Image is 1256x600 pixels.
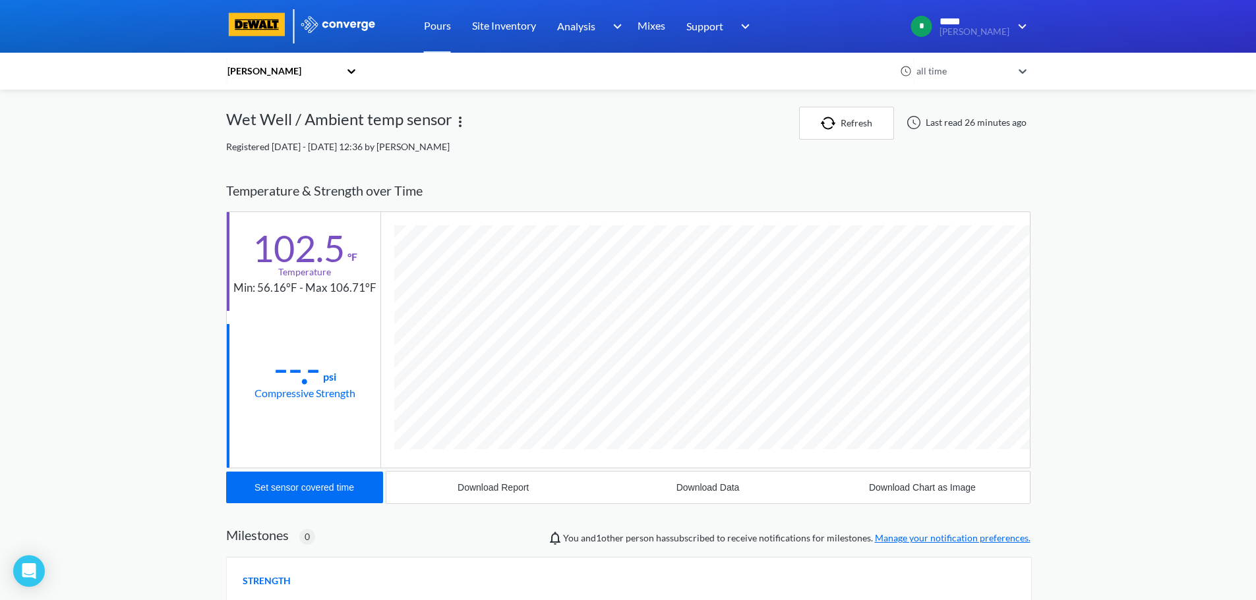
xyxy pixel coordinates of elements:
div: Min: 56.16°F - Max 106.71°F [233,279,376,297]
div: Open Intercom Messenger [13,555,45,587]
span: [PERSON_NAME] [940,27,1009,37]
span: 0 [305,530,310,544]
div: --.- [274,352,320,385]
div: Compressive Strength [254,385,355,401]
button: Refresh [799,107,894,140]
div: Temperature & Strength over Time [226,170,1031,211]
div: Set sensor covered time [254,482,354,493]
div: Temperature [278,265,331,279]
img: icon-clock.svg [900,65,912,77]
div: Download Chart as Image [869,482,976,493]
button: Download Chart as Image [815,472,1029,503]
div: 102.5 [253,232,345,265]
button: Set sensor covered time [226,472,383,503]
img: notifications-icon.svg [547,530,563,546]
img: downArrow.svg [1009,18,1031,34]
img: downArrow.svg [733,18,754,34]
img: more.svg [452,114,468,130]
div: all time [913,64,1012,78]
img: logo-dewalt.svg [226,13,288,36]
div: Wet Well / Ambient temp sensor [226,107,452,140]
span: Analysis [557,18,595,34]
span: Registered [DATE] - [DATE] 12:36 by [PERSON_NAME] [226,141,450,152]
span: Clay [596,532,624,543]
h2: Milestones [226,527,289,543]
img: logo_ewhite.svg [300,16,376,33]
img: icon-refresh.svg [821,117,841,130]
div: Download Report [458,482,529,493]
button: Download Report [386,472,601,503]
span: You and person has subscribed to receive notifications for milestones. [563,531,1031,545]
div: [PERSON_NAME] [226,64,340,78]
span: STRENGTH [243,574,291,588]
img: downArrow.svg [604,18,625,34]
div: Last read 26 minutes ago [899,115,1031,130]
div: Download Data [676,482,740,493]
a: Manage your notification preferences. [875,532,1031,543]
span: Support [686,18,723,34]
button: Download Data [601,472,815,503]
